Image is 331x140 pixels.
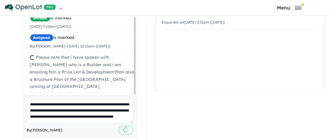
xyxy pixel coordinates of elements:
[162,20,225,25] small: Enquiried on [DATE] 2:31pm ([DATE])
[249,5,329,10] button: Toggle navigation
[5,4,56,11] img: Openlot PRO Logo White
[30,24,72,29] small: [DATE] 7:10am ([DATE])
[27,127,63,133] span: By [PERSON_NAME]
[30,34,135,41] div: is marked.
[30,34,53,41] span: Assigned
[30,14,50,22] span: Unread
[30,44,111,48] small: By [PERSON_NAME] - [DATE] 12:15pm ([DATE])
[30,55,134,89] span: Please note that i have spoken with [PERSON_NAME] who is a Builder and i am emailing him a Price ...
[30,14,135,22] div: is marked.
[162,8,318,30] a: Lyndarum North Estate - [GEOGRAPHIC_DATA]Enquiried on[DATE] 2:31pm ([DATE])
